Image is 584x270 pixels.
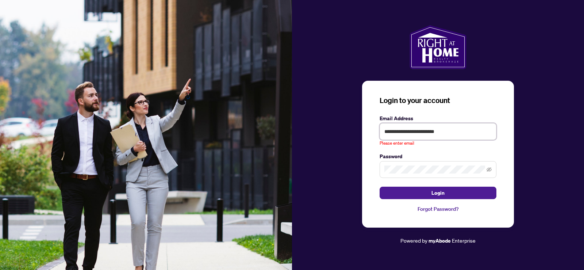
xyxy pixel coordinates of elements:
[410,25,466,69] img: ma-logo
[380,140,414,147] span: Please enter email
[380,187,496,199] button: Login
[429,237,451,245] a: myAbode
[380,152,496,160] label: Password
[487,167,492,172] span: eye-invisible
[431,187,445,199] span: Login
[400,237,427,244] span: Powered by
[380,95,496,106] h3: Login to your account
[380,114,496,122] label: Email Address
[452,237,476,244] span: Enterprise
[380,205,496,213] a: Forgot Password?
